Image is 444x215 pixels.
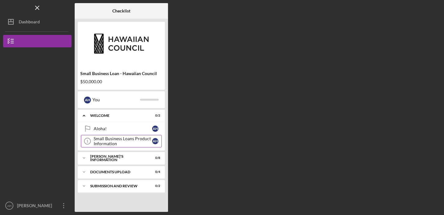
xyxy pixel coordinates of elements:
button: Dashboard [3,16,72,28]
text: AH [7,204,11,208]
a: Aloha!AH [81,122,162,135]
div: $50,000.00 [80,79,162,84]
div: A H [152,126,158,132]
div: SUBMISSION AND REVIEW [90,184,145,188]
div: Small Business Loan - Hawaiian Council [80,71,162,76]
div: [PERSON_NAME]'S INFORMATION [90,155,145,162]
div: DOCUMENTS UPLOAD [90,170,145,174]
a: 1Small Business Loans Product InformationAH [81,135,162,147]
div: Aloha! [94,126,152,131]
div: A H [84,97,91,103]
div: You [92,94,140,105]
button: AH[PERSON_NAME] [3,199,72,212]
div: 0 / 2 [149,114,160,117]
div: WELCOME [90,114,145,117]
div: 0 / 8 [149,156,160,160]
div: A H [152,138,158,144]
div: Dashboard [19,16,40,30]
div: Small Business Loans Product Information [94,136,152,146]
div: 0 / 4 [149,170,160,174]
div: [PERSON_NAME] [16,199,56,213]
tspan: 1 [86,139,88,143]
div: 0 / 2 [149,184,160,188]
img: Product logo [78,25,165,62]
b: Checklist [112,8,130,13]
